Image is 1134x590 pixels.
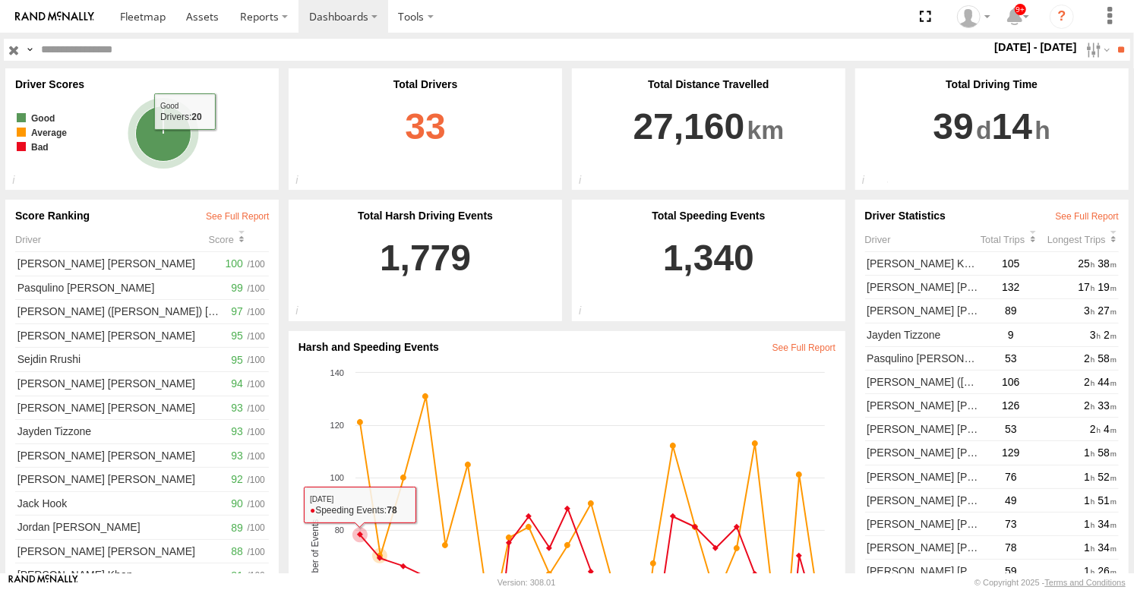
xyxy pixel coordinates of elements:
span: [PERSON_NAME] [108,545,195,557]
span: [PERSON_NAME] [867,494,954,506]
div: 59 [981,562,1041,580]
div: 49 [981,491,1041,510]
span: 52 [1098,471,1117,483]
span: [PERSON_NAME] [67,282,154,294]
a: [PERSON_NAME] [PERSON_NAME] [865,538,981,557]
div: 129 [981,444,1041,462]
span: 93 [229,399,245,416]
div: 9 [981,326,1041,344]
span: 14 [992,90,1050,163]
span: [PERSON_NAME] [957,399,1044,412]
span: Jayden [17,425,52,437]
span: [PERSON_NAME] [17,257,105,270]
div: Driver [865,234,981,245]
span: 95 [229,327,245,344]
div: Total Driving Time [865,78,1119,90]
a: [PERSON_NAME] [PERSON_NAME] [865,562,981,580]
a: Pasqulino [PERSON_NAME] [865,349,981,368]
span: 33 [1098,399,1117,412]
a: [PERSON_NAME] [PERSON_NAME] [15,446,227,465]
div: View Driver Score [15,90,269,180]
div: Total Distance Travelled [582,78,835,90]
a: View Harsh & Speeding Events in Events Report [772,342,835,353]
div: Driver [15,234,208,245]
tspan: 100 [330,473,343,482]
span: [PERSON_NAME] [867,565,954,577]
span: 93 [229,423,245,440]
span: 44 [1098,376,1117,388]
div: 132 [981,279,1041,297]
div: Total driving time of the drivers within specified date range and applied filters [855,174,888,191]
span: [PERSON_NAME] ([PERSON_NAME]) [867,376,1052,388]
a: [PERSON_NAME] [PERSON_NAME] [15,542,227,560]
a: [PERSON_NAME] [PERSON_NAME] [15,254,221,273]
div: 73 [981,515,1041,533]
span: [PERSON_NAME] [957,423,1044,435]
a: 39 14 [865,90,1119,180]
span: [PERSON_NAME] [17,473,105,485]
i: ? [1050,5,1074,29]
span: 25 [1079,257,1095,270]
div: 78 [981,538,1041,557]
span: 1 [1084,541,1095,554]
tspan: Good [31,113,55,124]
span: [PERSON_NAME] [867,257,954,270]
div: Drivers categorised based on the driving scores. [5,174,38,191]
span: Pasqulino [17,282,65,294]
div: Total number of Speeding events reported with the applied filters [572,304,605,321]
span: [PERSON_NAME] [957,446,1044,459]
span: 38 [1098,257,1117,270]
span: 93 [229,447,245,464]
span: [PERSON_NAME] [17,569,105,581]
a: [PERSON_NAME] [PERSON_NAME] [865,491,981,510]
span: Pasqulino [867,352,914,364]
span: [PERSON_NAME] [17,450,105,462]
span: [PERSON_NAME] [957,471,1044,483]
a: Jayden Tizzone [15,422,227,440]
a: [PERSON_NAME] ([PERSON_NAME]) [PERSON_NAME] [15,302,227,320]
span: 2 [1084,376,1095,388]
a: [PERSON_NAME] [PERSON_NAME] [865,396,981,415]
span: [PERSON_NAME] [108,473,195,485]
span: Hook [42,497,67,510]
span: Tizzone [904,329,941,341]
label: Search Query [24,39,36,61]
div: Total Speeding Events [582,210,835,222]
a: [PERSON_NAME] [PERSON_NAME] [865,302,981,320]
span: 34 [1098,518,1117,530]
span: [PERSON_NAME] [917,352,1004,364]
div: Total distance travelled by all drivers within specified date range and applied filters [572,174,605,191]
span: 99 [229,279,245,296]
span: [PERSON_NAME] [17,330,105,342]
a: Terms and Conditions [1045,578,1126,587]
span: Sejdin [17,353,47,365]
span: 88 [229,543,245,560]
span: 92 [229,471,245,487]
div: 126 [981,396,1041,415]
tspan: Bad [31,142,49,153]
span: 89 [229,519,245,536]
span: [PERSON_NAME] [108,257,195,270]
a: [PERSON_NAME] Khan [865,254,981,273]
span: 97 [229,303,245,320]
span: Khan [108,569,133,581]
div: 89 [981,302,1041,320]
span: [PERSON_NAME] [867,281,954,293]
span: 81 [229,567,245,584]
span: 26 [1098,565,1117,577]
span: Jordan [17,521,50,533]
div: 106 [981,373,1041,391]
a: [PERSON_NAME] [PERSON_NAME] [15,399,227,417]
tspan: Average [31,128,67,138]
span: 2 [1084,399,1095,412]
a: 33 [299,90,552,180]
a: Jayden Tizzone [865,326,981,344]
a: [PERSON_NAME] ([PERSON_NAME]) [865,373,981,391]
div: Total number of drivers with the applied filters [289,174,321,191]
div: Harsh and Speeding Events [299,341,835,353]
span: [PERSON_NAME] [52,521,140,533]
span: [PERSON_NAME] ([PERSON_NAME]) [17,305,203,317]
span: [PERSON_NAME] [205,305,292,317]
a: Jordan [PERSON_NAME] [15,519,227,537]
div: 105 [981,254,1041,273]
